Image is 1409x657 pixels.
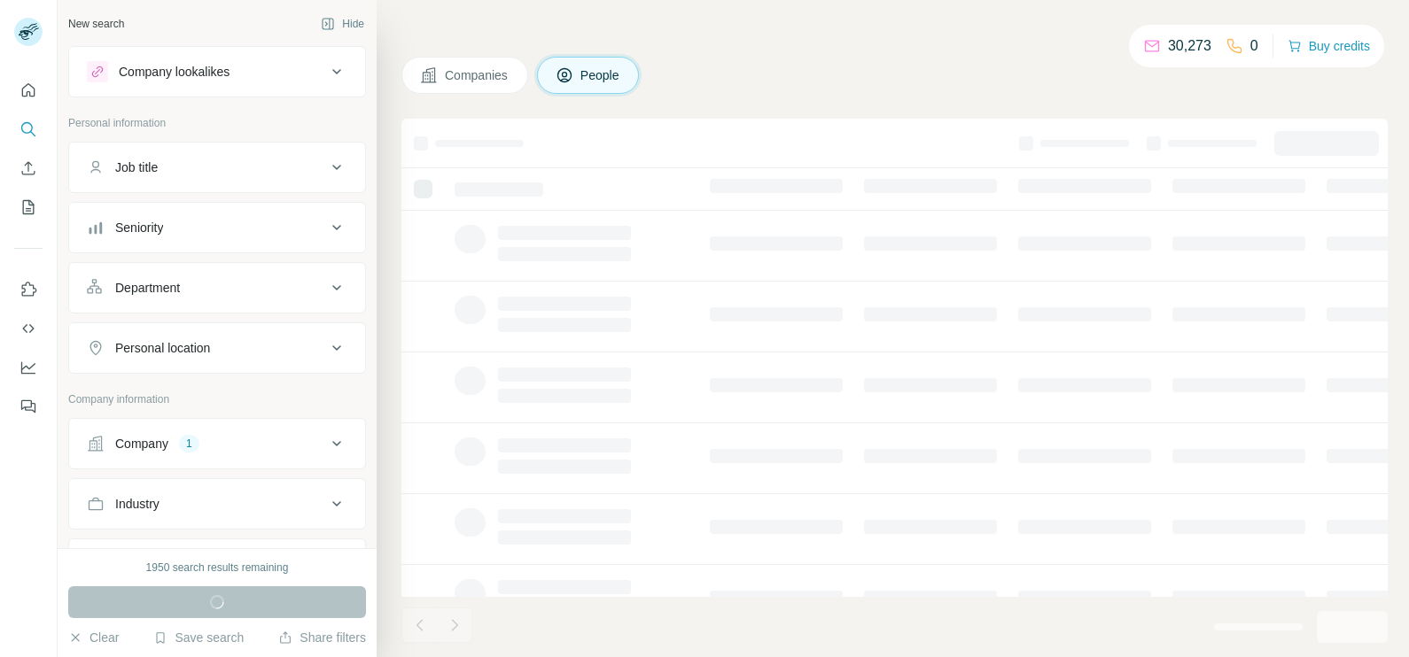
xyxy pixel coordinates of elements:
[115,339,210,357] div: Personal location
[69,206,365,249] button: Seniority
[115,495,160,513] div: Industry
[14,390,43,422] button: Feedback
[68,115,366,131] p: Personal information
[68,391,366,407] p: Company information
[1288,34,1370,58] button: Buy credits
[14,152,43,184] button: Enrich CSV
[401,21,1388,46] h4: Search
[69,543,365,585] button: HQ location
[14,352,43,383] button: Dashboard
[119,63,230,81] div: Company lookalikes
[445,66,510,84] span: Companies
[69,422,365,465] button: Company1
[14,313,43,344] button: Use Surfe API
[68,629,119,646] button: Clear
[308,11,377,37] button: Hide
[14,74,43,106] button: Quick start
[14,113,43,145] button: Search
[14,274,43,305] button: Use Surfe on LinkedIn
[153,629,244,646] button: Save search
[69,146,365,189] button: Job title
[580,66,621,84] span: People
[146,560,289,576] div: 1950 search results remaining
[69,327,365,369] button: Personal location
[69,483,365,525] button: Industry
[278,629,366,646] button: Share filters
[68,16,124,32] div: New search
[1168,35,1211,57] p: 30,273
[179,436,199,452] div: 1
[69,50,365,93] button: Company lookalikes
[69,267,365,309] button: Department
[1250,35,1258,57] p: 0
[115,158,158,176] div: Job title
[115,219,163,236] div: Seniority
[115,279,180,297] div: Department
[14,191,43,223] button: My lists
[115,435,168,452] div: Company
